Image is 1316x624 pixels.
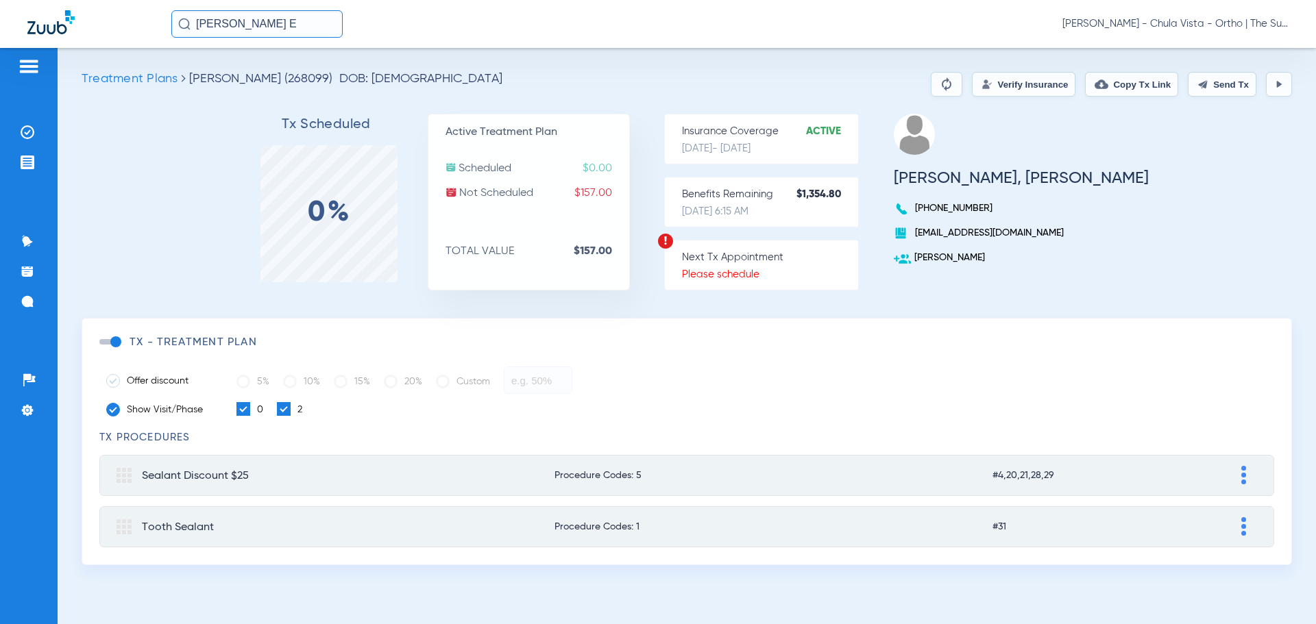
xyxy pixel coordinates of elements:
span: $157.00 [574,186,629,200]
label: Offer discount [106,374,216,388]
label: 2 [277,402,302,417]
label: 15% [334,368,370,395]
p: Active Treatment Plan [446,125,629,139]
label: 0 [236,402,263,417]
p: [PHONE_NUMBER] [894,201,1149,215]
button: Copy Tx Link [1085,72,1178,97]
span: Sealant Discount $25 [142,471,249,482]
p: [DATE] - [DATE] [682,142,858,155]
label: 0% [308,206,351,220]
img: warning.svg [657,233,674,249]
img: not-scheduled.svg [446,186,457,198]
p: Not Scheduled [446,186,629,200]
p: Please schedule [682,268,858,282]
mat-expansion-panel-header: Tooth SealantProcedure Codes: 1#31 [99,506,1274,547]
iframe: Chat Widget [1247,558,1316,624]
img: group-dot-blue.svg [1241,466,1246,484]
strong: $157.00 [574,245,629,258]
p: Next Tx Appointment [682,251,858,264]
label: 10% [283,368,320,395]
p: Benefits Remaining [682,188,858,201]
span: #31 [992,522,1138,532]
label: Custom [436,368,490,395]
span: $0.00 [583,162,629,175]
img: profile.png [894,114,935,155]
input: e.g. 50% [504,366,572,394]
strong: $1,354.80 [796,188,858,201]
mat-expansion-panel-header: Sealant Discount $25Procedure Codes: 5#4,20,21,28,29 [99,455,1274,496]
strong: Active [806,125,858,138]
p: Scheduled [446,162,629,175]
p: [DATE] 6:15 AM [682,205,858,219]
p: TOTAL VALUE [446,245,629,258]
span: Treatment Plans [82,73,178,85]
img: play.svg [1274,79,1284,90]
img: Search Icon [178,18,191,30]
span: #4,20,21,28,29 [992,471,1138,480]
img: book.svg [894,226,907,240]
label: 20% [384,368,422,395]
h3: TX - Treatment Plan [130,336,257,349]
img: add-user.svg [894,251,911,268]
span: Procedure Codes: 1 [555,522,895,532]
button: Send Tx [1188,72,1256,97]
img: voice-call-b.svg [894,201,912,216]
img: Zuub Logo [27,10,75,34]
h3: TX Procedures [99,431,1274,445]
span: [PERSON_NAME] - Chula Vista - Ortho | The Super Dentists [1062,17,1289,31]
p: [EMAIL_ADDRESS][DOMAIN_NAME] [894,226,1149,240]
span: Procedure Codes: 5 [555,471,895,480]
img: group.svg [117,468,132,483]
label: Show Visit/Phase [106,403,216,416]
p: Insurance Coverage [682,125,858,138]
span: [PERSON_NAME] (268099) [189,73,332,85]
img: Reparse [938,76,955,92]
button: Verify Insurance [972,72,1075,97]
h3: Tx Scheduled [226,118,428,132]
h3: [PERSON_NAME], [PERSON_NAME] [894,171,1149,185]
label: 5% [236,368,269,395]
p: [PERSON_NAME] [894,251,1149,264]
img: scheduled.svg [446,162,456,173]
input: Search for patients [171,10,343,38]
img: group-dot-blue.svg [1241,517,1246,536]
img: Verify Insurance [982,79,992,90]
img: group.svg [117,519,132,534]
span: DOB: [DEMOGRAPHIC_DATA] [339,72,502,86]
span: Tooth Sealant [142,522,214,533]
img: link-copy.png [1095,77,1108,91]
img: hamburger-icon [18,58,40,75]
img: send.svg [1197,79,1208,90]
